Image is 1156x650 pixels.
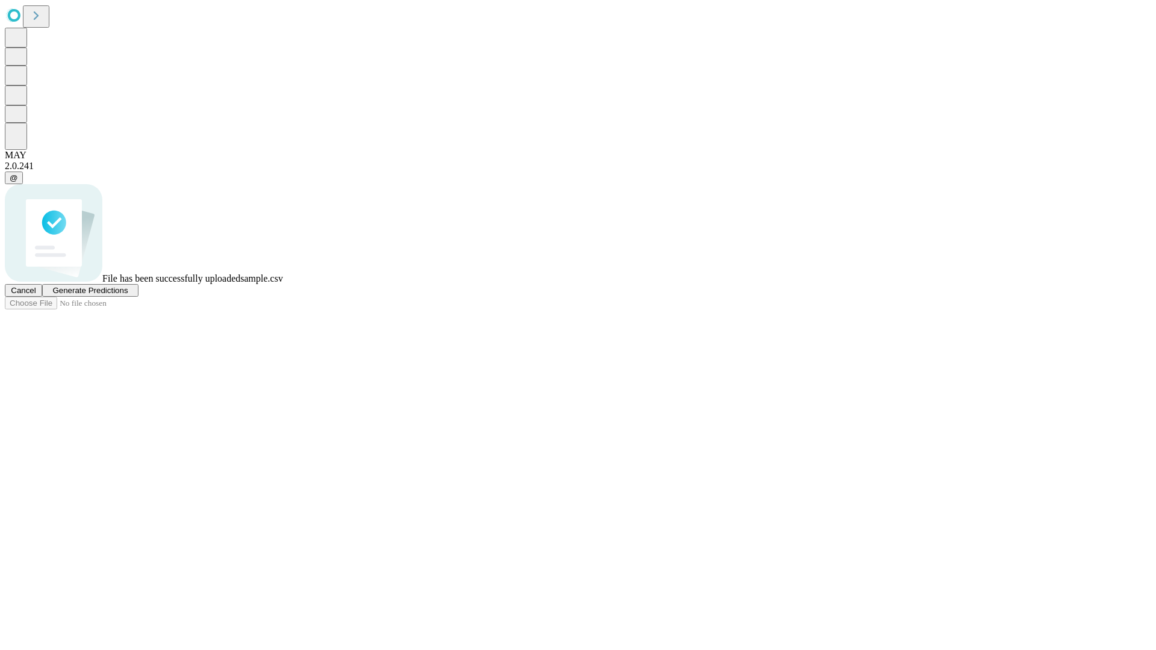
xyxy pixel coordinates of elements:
div: MAY [5,150,1151,161]
span: File has been successfully uploaded [102,273,240,283]
span: Generate Predictions [52,286,128,295]
button: Cancel [5,284,42,297]
button: @ [5,172,23,184]
div: 2.0.241 [5,161,1151,172]
button: Generate Predictions [42,284,138,297]
span: Cancel [11,286,36,295]
span: sample.csv [240,273,283,283]
span: @ [10,173,18,182]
